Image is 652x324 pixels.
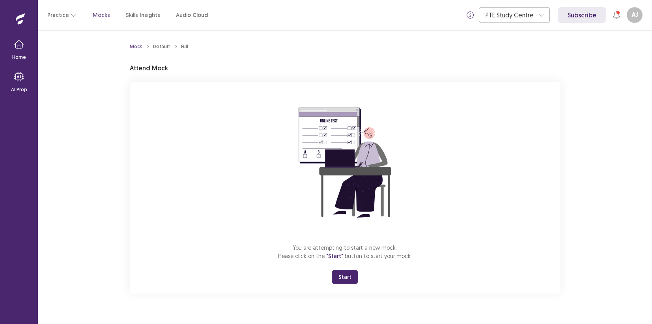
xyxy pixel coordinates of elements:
button: Practice [47,8,77,22]
a: Audio Cloud [176,11,208,19]
p: Home [12,54,26,61]
a: Mocks [93,11,110,19]
span: "Start" [326,252,343,260]
p: You are attempting to start a new mock. Please click on the button to start your mock. [278,243,412,260]
p: Attend Mock [130,63,168,73]
a: Mock [130,43,142,50]
button: Start [332,270,358,284]
div: Default [153,43,170,50]
p: AI Prep [11,86,27,93]
button: info [463,8,477,22]
button: AJ [627,7,643,23]
div: Full [181,43,188,50]
div: PTE Study Centre [486,8,534,23]
nav: breadcrumb [130,43,188,50]
a: Subscribe [558,7,606,23]
a: Skills Insights [126,11,160,19]
img: attend-mock [274,92,416,234]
